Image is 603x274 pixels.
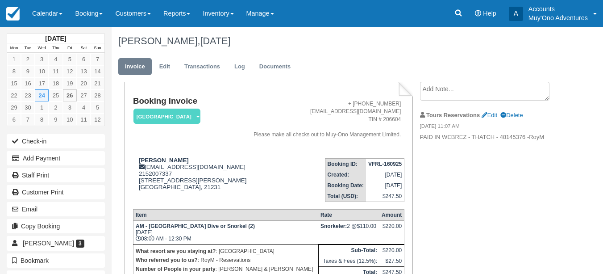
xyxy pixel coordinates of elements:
[49,77,62,89] a: 18
[136,257,198,263] strong: Who referred you to us?
[49,53,62,65] a: 4
[63,101,77,114] a: 3
[7,43,21,53] th: Mon
[133,220,318,244] td: [DATE] 08:00 AM - 12:30 PM
[77,77,91,89] a: 20
[21,53,35,65] a: 2
[136,266,216,272] strong: Number of People in your party
[178,58,227,76] a: Transactions
[366,180,404,191] td: [DATE]
[7,219,105,233] button: Copy Booking
[35,114,49,126] a: 8
[133,109,200,124] em: [GEOGRAPHIC_DATA]
[63,43,77,53] th: Fri
[63,65,77,77] a: 12
[368,161,402,167] strong: VFRL-160925
[420,133,557,142] p: PAID IN WEBREZ - THATCH - 48145376 -RoyM
[35,65,49,77] a: 10
[7,185,105,199] a: Customer Print
[528,4,588,13] p: Accounts
[77,43,91,53] th: Sat
[133,97,248,106] h1: Booking Invoice
[91,43,104,53] th: Sun
[35,43,49,53] th: Wed
[7,53,21,65] a: 1
[325,158,366,169] th: Booking ID:
[35,101,49,114] a: 1
[136,248,216,254] strong: What resort are you staying at?
[325,180,366,191] th: Booking Date:
[21,65,35,77] a: 9
[200,35,230,46] span: [DATE]
[118,58,152,76] a: Invoice
[63,77,77,89] a: 19
[91,77,104,89] a: 21
[483,10,496,17] span: Help
[23,240,74,247] span: [PERSON_NAME]
[379,256,404,267] td: $27.50
[63,114,77,126] a: 10
[500,112,523,118] a: Delete
[475,10,481,17] i: Help
[63,89,77,101] a: 26
[7,236,105,250] a: [PERSON_NAME] 3
[77,65,91,77] a: 13
[21,43,35,53] th: Tue
[77,53,91,65] a: 6
[7,101,21,114] a: 29
[253,58,298,76] a: Documents
[133,157,248,202] div: [EMAIL_ADDRESS][DOMAIN_NAME] 2152007337 [STREET_ADDRESS][PERSON_NAME] [GEOGRAPHIC_DATA], 21231
[91,114,104,126] a: 12
[133,209,318,220] th: Item
[91,65,104,77] a: 14
[7,168,105,182] a: Staff Print
[325,191,366,202] th: Total (USD):
[426,112,480,118] strong: Tours Reservations
[45,35,66,42] strong: [DATE]
[49,89,62,101] a: 25
[228,58,252,76] a: Log
[35,53,49,65] a: 3
[320,223,347,229] strong: Snorkeler
[318,209,379,220] th: Rate
[76,240,84,248] span: 3
[7,134,105,148] button: Check-in
[91,89,104,101] a: 28
[77,101,91,114] a: 4
[35,89,49,101] a: 24
[7,202,105,216] button: Email
[21,89,35,101] a: 23
[366,169,404,180] td: [DATE]
[318,220,379,244] td: 2 @
[153,58,177,76] a: Edit
[91,101,104,114] a: 5
[77,89,91,101] a: 27
[91,53,104,65] a: 7
[318,244,379,256] th: Sub-Total:
[49,101,62,114] a: 2
[7,253,105,268] button: Bookmark
[136,256,316,265] p: : RoyM - Reservations
[528,13,588,22] p: Muy'Ono Adventures
[357,223,376,229] span: $110.00
[7,77,21,89] a: 15
[21,101,35,114] a: 30
[63,53,77,65] a: 5
[382,223,402,236] div: $220.00
[379,244,404,256] td: $220.00
[35,77,49,89] a: 17
[6,7,20,21] img: checkfront-main-nav-mini-logo.png
[252,100,401,139] address: + [PHONE_NUMBER] [EMAIL_ADDRESS][DOMAIN_NAME] TIN # 206604 Please make all checks out to Muy-Ono ...
[136,265,316,274] p: : [PERSON_NAME] & [PERSON_NAME]
[7,89,21,101] a: 22
[139,157,189,164] strong: [PERSON_NAME]
[379,209,404,220] th: Amount
[21,114,35,126] a: 7
[482,112,497,118] a: Edit
[49,114,62,126] a: 9
[420,122,557,132] em: [DATE] 11:07 AM
[318,256,379,267] td: Taxes & Fees (12.5%):
[7,151,105,165] button: Add Payment
[7,65,21,77] a: 8
[49,65,62,77] a: 11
